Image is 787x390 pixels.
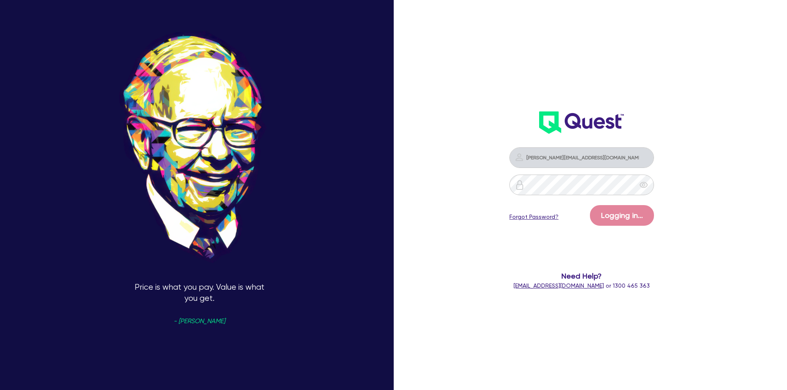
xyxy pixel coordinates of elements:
button: Logging in... [590,205,654,226]
img: wH2k97JdezQIQAAAABJRU5ErkJggg== [539,111,624,134]
img: icon-password [514,152,524,162]
span: - [PERSON_NAME] [174,318,225,324]
span: or 1300 465 363 [514,282,650,289]
span: Need Help? [476,270,687,281]
span: eye [640,181,648,189]
a: Forgot Password? [509,213,559,221]
input: Email address [509,147,654,168]
img: icon-password [515,180,525,190]
a: [EMAIL_ADDRESS][DOMAIN_NAME] [514,282,604,289]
